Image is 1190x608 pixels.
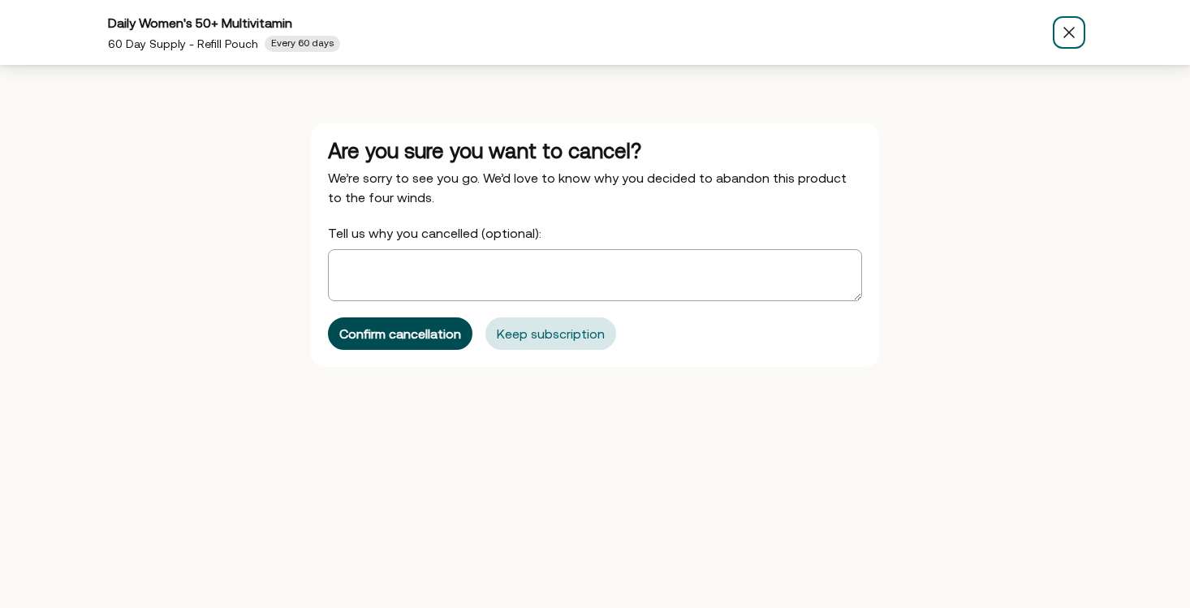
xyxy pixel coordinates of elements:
[339,327,461,340] div: Confirm cancellation
[328,317,472,350] button: Confirm cancellation
[328,140,862,162] div: Are you sure you want to cancel?
[271,37,334,50] span: Every 60 days
[328,170,847,205] span: We’re sorry to see you go. We’d love to know why you decided to abandon this product to the four ...
[497,327,605,340] div: Keep subscription
[108,15,292,30] span: Daily Women's 50+ Multivitamin
[485,317,616,350] button: Keep subscription
[108,37,258,50] span: 60 Day Supply - Refill Pouch
[328,226,541,240] span: Tell us why you cancelled (optional):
